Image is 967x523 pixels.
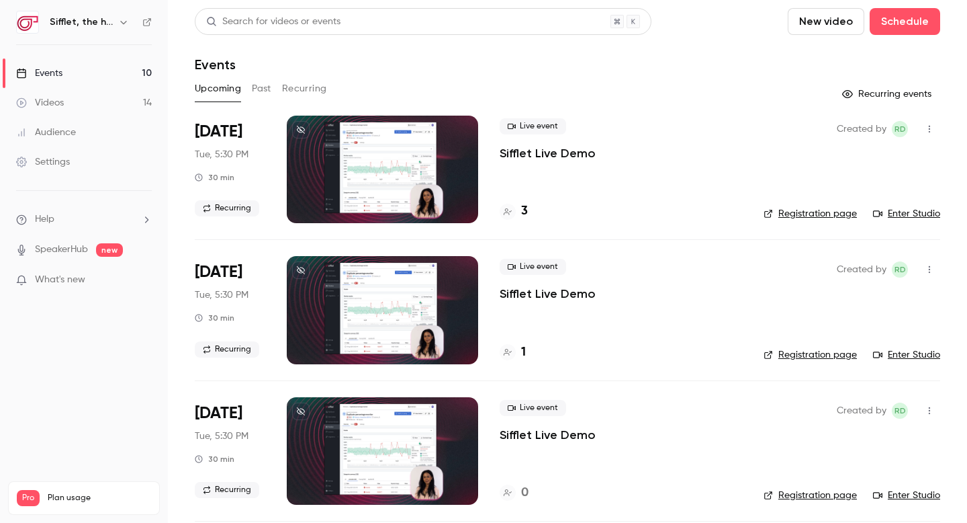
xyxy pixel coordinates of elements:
button: New video [788,8,864,35]
span: Live event [500,118,566,134]
span: new [96,243,123,257]
div: Sep 16 Tue, 5:30 PM (Europe/Paris) [195,116,265,223]
span: Live event [500,259,566,275]
a: Sifflet Live Demo [500,427,596,443]
div: Events [16,67,62,80]
a: Registration page [764,489,857,502]
span: Recurring [195,341,259,358]
div: Videos [16,96,64,110]
h4: 0 [521,484,528,502]
span: Tue, 5:30 PM [195,430,248,443]
span: Help [35,212,54,227]
li: help-dropdown-opener [16,212,152,227]
a: Enter Studio [873,207,940,220]
div: 30 min [195,172,234,183]
button: Recurring events [836,83,940,105]
a: 0 [500,484,528,502]
span: Romain Doutriaux [892,403,908,419]
span: Romain Doutriaux [892,121,908,137]
span: [DATE] [195,403,242,424]
img: Sifflet, the holistic data observability platform [17,11,38,33]
div: 30 min [195,313,234,323]
a: SpeakerHub [35,243,88,257]
span: RD [894,121,906,137]
a: 1 [500,344,526,362]
span: Romain Doutriaux [892,261,908,278]
iframe: Noticeable Trigger [136,274,152,286]
div: Settings [16,155,70,169]
span: Created by [837,403,886,419]
h1: Events [195,56,236,73]
div: 30 min [195,454,234,465]
span: Tue, 5:30 PM [195,148,248,161]
div: Oct 14 Tue, 5:30 PM (Europe/Paris) [195,397,265,505]
a: 3 [500,202,528,220]
a: Sifflet Live Demo [500,286,596,302]
span: RD [894,261,906,278]
span: Created by [837,121,886,137]
a: Registration page [764,207,857,220]
button: Upcoming [195,78,241,99]
span: Plan usage [48,493,151,504]
a: Enter Studio [873,489,940,502]
span: RD [894,403,906,419]
button: Schedule [870,8,940,35]
div: Sep 30 Tue, 5:30 PM (Europe/Paris) [195,256,265,364]
div: Audience [16,126,76,139]
span: Recurring [195,482,259,498]
span: Live event [500,400,566,416]
span: Tue, 5:30 PM [195,288,248,302]
span: Recurring [195,200,259,216]
a: Sifflet Live Demo [500,145,596,161]
a: Enter Studio [873,348,940,362]
span: Pro [17,490,40,506]
div: Search for videos or events [206,15,340,29]
button: Past [252,78,271,99]
span: [DATE] [195,261,242,283]
button: Recurring [282,78,327,99]
h4: 3 [521,202,528,220]
span: [DATE] [195,121,242,143]
h4: 1 [521,344,526,362]
span: What's new [35,273,85,287]
a: Registration page [764,348,857,362]
h6: Sifflet, the holistic data observability platform [50,15,113,29]
span: Created by [837,261,886,278]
